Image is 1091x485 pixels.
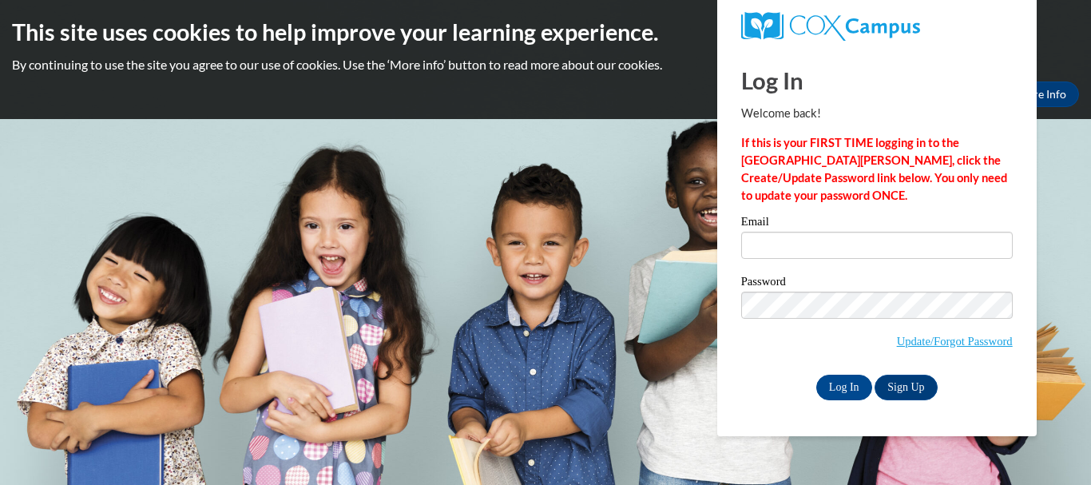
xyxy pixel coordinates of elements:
strong: If this is your FIRST TIME logging in to the [GEOGRAPHIC_DATA][PERSON_NAME], click the Create/Upd... [741,136,1007,202]
input: Log In [816,375,872,400]
a: Update/Forgot Password [897,335,1013,348]
a: More Info [1004,81,1079,107]
h1: Log In [741,64,1013,97]
label: Email [741,216,1013,232]
p: By continuing to use the site you agree to our use of cookies. Use the ‘More info’ button to read... [12,56,1079,74]
label: Password [741,276,1013,292]
a: Sign Up [875,375,937,400]
img: COX Campus [741,12,920,41]
p: Welcome back! [741,105,1013,122]
a: COX Campus [741,12,1013,41]
h2: This site uses cookies to help improve your learning experience. [12,16,1079,48]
